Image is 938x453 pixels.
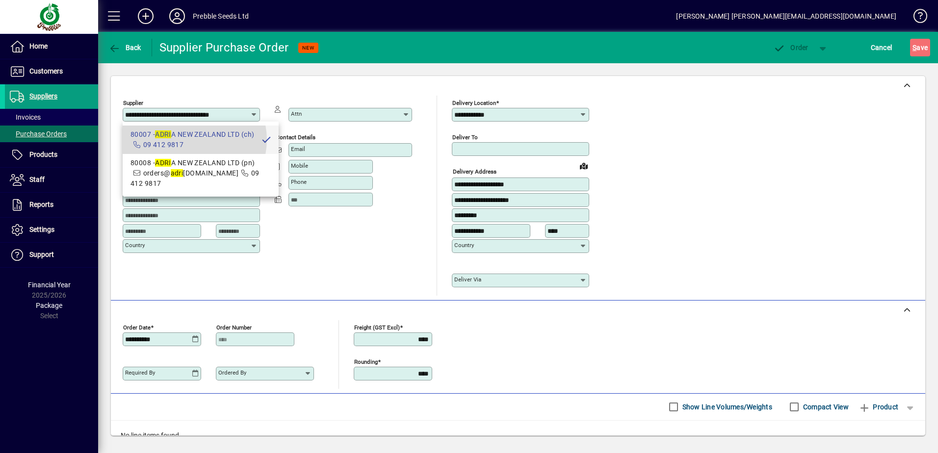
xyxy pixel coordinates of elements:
[291,162,308,169] mat-label: Mobile
[159,40,289,55] div: Supplier Purchase Order
[801,402,849,412] label: Compact View
[676,8,896,24] div: [PERSON_NAME] [PERSON_NAME][EMAIL_ADDRESS][DOMAIN_NAME]
[10,130,67,138] span: Purchase Orders
[123,324,151,330] mat-label: Order date
[5,143,98,167] a: Products
[28,281,71,289] span: Financial Year
[29,92,57,100] span: Suppliers
[576,158,592,174] a: View on map
[5,34,98,59] a: Home
[680,402,772,412] label: Show Line Volumes/Weights
[5,243,98,267] a: Support
[452,134,478,141] mat-label: Deliver To
[774,44,808,51] span: Order
[216,324,252,330] mat-label: Order number
[10,113,41,121] span: Invoices
[868,39,895,56] button: Cancel
[5,59,98,84] a: Customers
[354,358,378,365] mat-label: Rounding
[130,7,161,25] button: Add
[871,40,892,55] span: Cancel
[912,44,916,51] span: S
[123,100,143,106] mat-label: Supplier
[29,176,45,183] span: Staff
[302,45,314,51] span: NEW
[5,218,98,242] a: Settings
[906,2,926,34] a: Knowledge Base
[452,100,496,106] mat-label: Delivery Location
[125,369,155,376] mat-label: Required by
[161,7,193,25] button: Profile
[106,39,144,56] button: Back
[29,67,63,75] span: Customers
[5,109,98,126] a: Invoices
[29,226,54,233] span: Settings
[98,39,152,56] app-page-header-button: Back
[291,146,305,152] mat-label: Email
[111,421,925,451] div: No line items found
[5,168,98,192] a: Staff
[193,8,249,24] div: Prebble Seeds Ltd
[291,110,302,117] mat-label: Attn
[29,151,57,158] span: Products
[910,39,930,56] button: Save
[769,39,813,56] button: Order
[29,201,53,208] span: Reports
[108,44,141,51] span: Back
[123,134,152,141] mat-label: Order from
[29,251,54,258] span: Support
[36,302,62,309] span: Package
[5,126,98,142] a: Purchase Orders
[29,42,48,50] span: Home
[291,178,307,185] mat-label: Phone
[125,242,145,249] mat-label: Country
[218,369,246,376] mat-label: Ordered by
[354,324,400,330] mat-label: Freight (GST excl)
[454,276,481,283] mat-label: Deliver via
[5,193,98,217] a: Reports
[912,40,928,55] span: ave
[454,242,474,249] mat-label: Country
